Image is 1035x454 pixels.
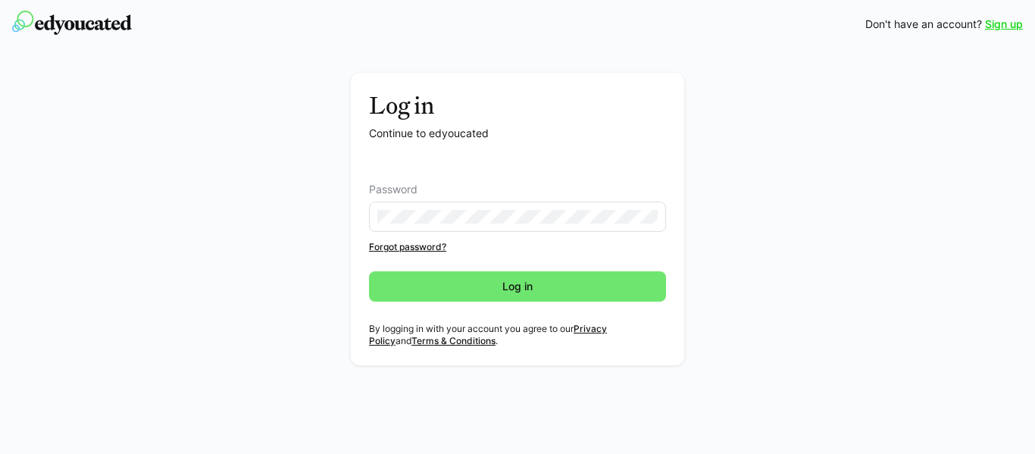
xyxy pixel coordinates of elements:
[411,335,496,346] a: Terms & Conditions
[500,279,535,294] span: Log in
[369,241,666,253] a: Forgot password?
[865,17,982,32] span: Don't have an account?
[369,91,666,120] h3: Log in
[369,323,666,347] p: By logging in with your account you agree to our and .
[369,271,666,302] button: Log in
[985,17,1023,32] a: Sign up
[12,11,132,35] img: edyoucated
[369,183,417,196] span: Password
[369,126,666,141] p: Continue to edyoucated
[369,323,607,346] a: Privacy Policy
